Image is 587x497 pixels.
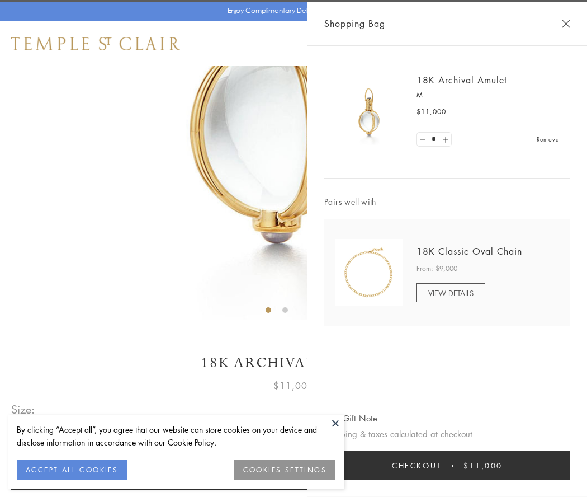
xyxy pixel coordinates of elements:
[324,427,570,441] p: Shipping & taxes calculated at checkout
[416,106,446,118] span: $11,000
[416,74,507,86] a: 18K Archival Amulet
[324,16,385,31] span: Shopping Bag
[234,460,335,480] button: COOKIES SETTINGS
[324,411,377,425] button: Add Gift Note
[537,133,559,146] a: Remove
[416,90,559,101] p: M
[416,245,522,257] a: 18K Classic Oval Chain
[416,283,485,302] a: VIEW DETAILS
[11,353,576,373] h1: 18K Archival Amulet
[324,451,570,480] button: Checkout $11,000
[463,460,503,472] span: $11,000
[439,133,451,147] a: Set quantity to 2
[392,460,442,472] span: Checkout
[562,20,570,28] button: Close Shopping Bag
[428,288,474,298] span: VIEW DETAILS
[17,423,335,449] div: By clicking “Accept all”, you agree that our website can store cookies on your device and disclos...
[11,400,36,419] span: Size:
[324,195,570,208] span: Pairs well with
[335,239,403,306] img: N88865-OV18
[228,5,354,16] p: Enjoy Complimentary Delivery & Returns
[335,78,403,146] img: 18K Archival Amulet
[273,378,314,393] span: $11,000
[417,133,428,147] a: Set quantity to 0
[11,37,180,50] img: Temple St. Clair
[416,263,457,274] span: From: $9,000
[17,460,127,480] button: ACCEPT ALL COOKIES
